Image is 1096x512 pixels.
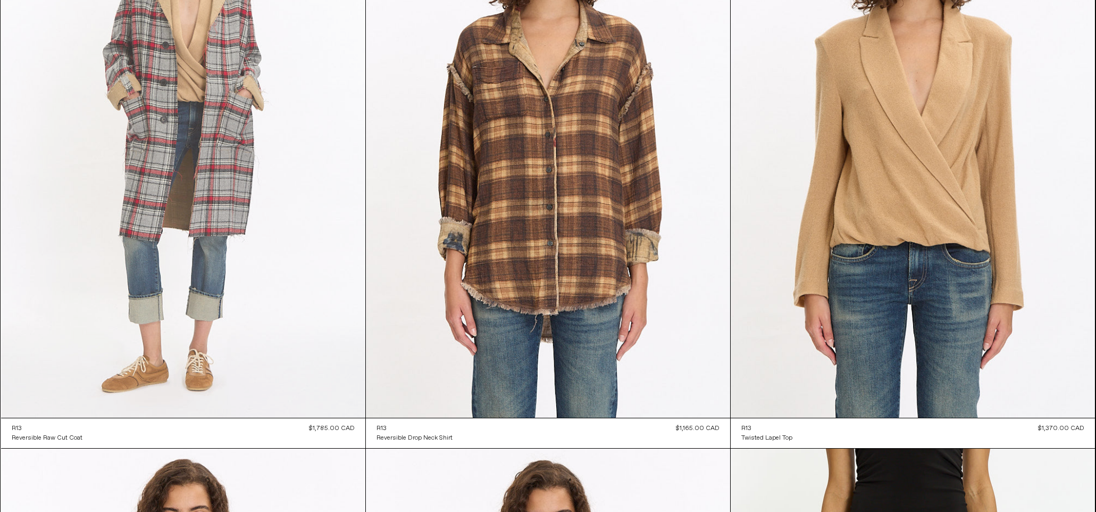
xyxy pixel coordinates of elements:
div: $1,165.00 CAD [676,424,719,433]
div: Reversible Drop Neck Shirt [377,434,453,443]
div: $1,370.00 CAD [1038,424,1084,433]
div: Reversible Raw Cut Coat [12,434,82,443]
a: Twisted Lapel Top [741,433,792,443]
div: Twisted Lapel Top [741,434,792,443]
div: $1,785.00 CAD [309,424,355,433]
div: R13 [377,424,387,433]
a: Reversible Drop Neck Shirt [377,433,453,443]
a: Reversible Raw Cut Coat [12,433,82,443]
div: R13 [12,424,22,433]
a: R13 [377,424,453,433]
a: R13 [12,424,82,433]
div: R13 [741,424,751,433]
a: R13 [741,424,792,433]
